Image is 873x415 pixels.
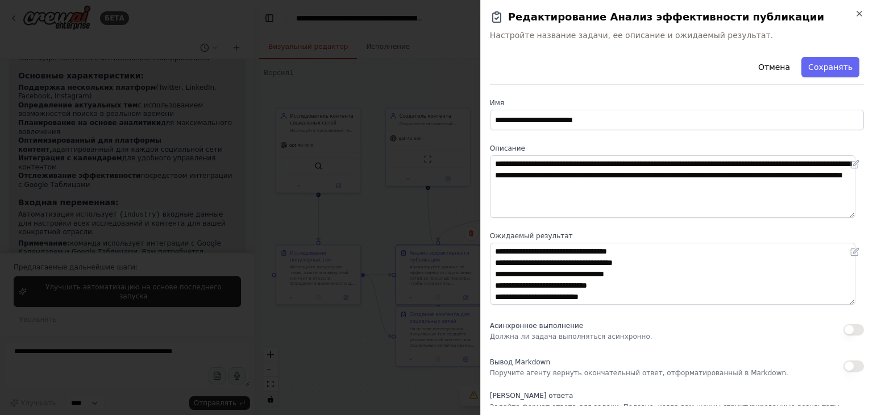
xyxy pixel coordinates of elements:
[751,57,797,77] button: Отмена
[490,358,550,366] font: Вывод Markdown
[490,31,773,40] font: Настройте название задачи, ее описание и ожидаемый результат.
[490,403,842,411] font: Задайте формат ответа для задачи. Полезно, когда вам нужны структурированные результаты.
[508,11,824,23] font: Редактирование Анализ эффективности публикации
[490,232,573,240] font: Ожидаемый результат
[758,63,790,72] font: Отмена
[490,99,504,107] font: Имя
[808,63,853,72] font: Сохранять
[848,157,862,171] button: Открыть в редакторе
[490,392,573,400] font: [PERSON_NAME] ответа
[801,57,859,77] button: Сохранять
[490,322,583,330] font: Асинхронное выполнение
[490,369,788,377] font: Поручите агенту вернуть окончательный ответ, отформатированный в Markdown.
[848,245,862,259] button: Открыть в редакторе
[490,144,525,152] font: Описание
[490,333,652,341] font: Должна ли задача выполняться асинхронно.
